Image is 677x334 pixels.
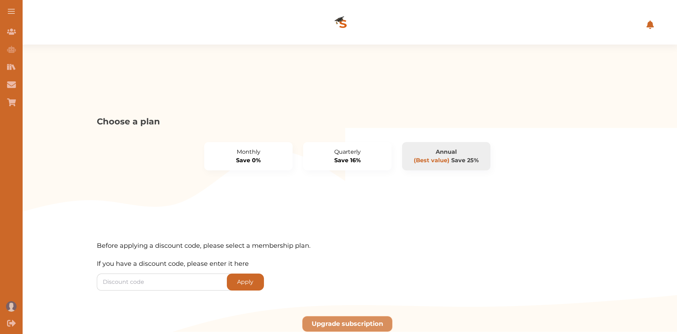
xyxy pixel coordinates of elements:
p: Before applying a discount code, please select a membership plan. [97,241,598,251]
span: Save 25% [449,157,479,164]
span: Save 0% [236,157,261,164]
input: Discount code [97,274,234,291]
p: Monthly [213,148,284,156]
button: Upgrade subscription [302,316,393,332]
span: Save 16% [334,157,361,164]
p: Annual [411,148,482,156]
img: User profile [6,301,17,312]
button: Annual(Best value) Save 25% [402,142,490,170]
p: If you have a discount code, please enter it here [97,259,598,269]
span: (Best value) [414,157,449,164]
button: MonthlySave 0% [204,142,293,170]
img: Logo [315,5,371,45]
div: Apply [227,274,264,291]
p: Quarterly [312,148,383,156]
p: Choose a plan [97,115,598,128]
button: QuarterlySave 16% [303,142,392,170]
